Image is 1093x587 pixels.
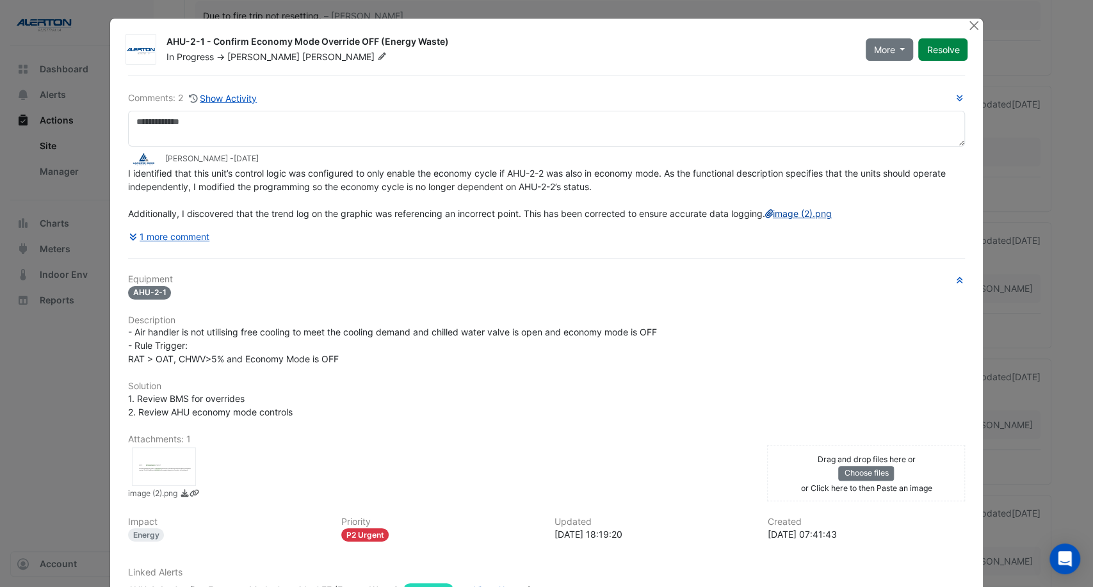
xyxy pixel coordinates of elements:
h6: Description [128,315,966,326]
a: image (2).png [765,208,832,219]
div: Open Intercom Messenger [1049,543,1080,574]
span: -> [216,51,225,62]
button: Resolve [918,38,968,61]
div: image (2).png [132,447,196,486]
h6: Equipment [128,274,966,285]
img: Alerton [126,44,156,56]
img: Leading Edge Automation [128,152,160,166]
h6: Created [767,517,965,527]
div: [DATE] 18:19:20 [555,527,752,541]
span: 2025-08-14 18:19:20 [234,154,259,163]
small: [PERSON_NAME] - [165,153,259,165]
h6: Impact [128,517,326,527]
button: More [866,38,914,61]
h6: Solution [128,381,966,392]
small: Drag and drop files here or [817,454,915,464]
span: 1. Review BMS for overrides 2. Review AHU economy mode controls [128,393,293,417]
span: [PERSON_NAME] [227,51,300,62]
a: Download [180,488,190,501]
div: Comments: 2 [128,91,258,106]
small: or Click here to then Paste an image [800,483,932,493]
button: Show Activity [188,91,258,106]
span: - Air handler is not utilising free cooling to meet the cooling demand and chilled water valve is... [128,326,657,364]
h6: Priority [341,517,539,527]
span: In Progress [166,51,214,62]
span: I identified that this unit’s control logic was configured to only enable the economy cycle if AH... [128,168,948,219]
div: P2 Urgent [341,528,389,542]
small: image (2).png [128,488,177,501]
a: Copy link to clipboard [190,488,199,501]
span: More [874,43,895,56]
h6: Updated [555,517,752,527]
button: Close [967,19,980,32]
span: AHU-2-1 [128,286,172,300]
h6: Attachments: 1 [128,434,966,445]
h6: Linked Alerts [128,567,966,578]
div: AHU-2-1 - Confirm Economy Mode Override OFF (Energy Waste) [166,35,850,51]
button: 1 more comment [128,225,211,248]
button: Choose files [838,466,894,480]
span: [PERSON_NAME] [302,51,389,63]
div: Energy [128,528,165,542]
div: [DATE] 07:41:43 [767,527,965,541]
